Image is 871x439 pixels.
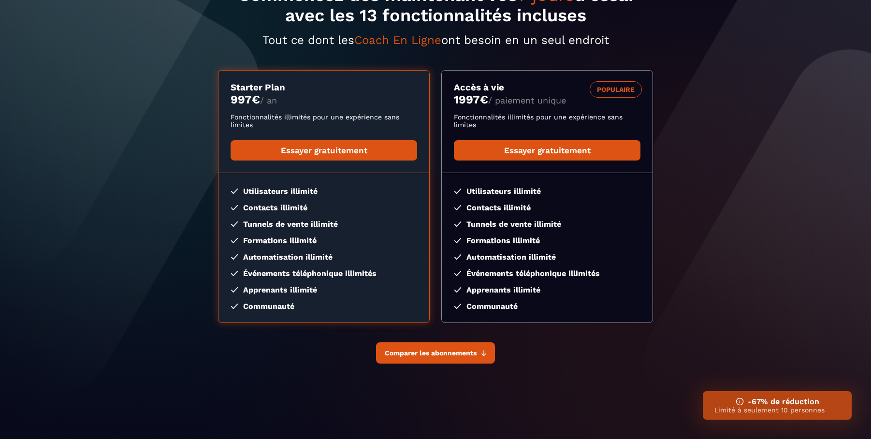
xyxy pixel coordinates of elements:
[590,81,642,98] div: POPULAIRE
[454,302,640,311] li: Communauté
[231,285,417,294] li: Apprenants illimité
[231,82,417,93] h3: Starter Plan
[231,269,417,278] li: Événements téléphonique illimités
[252,93,260,106] currency: €
[454,93,488,106] money: 1997
[385,349,477,357] span: Comparer les abonnements
[231,238,238,243] img: checked
[714,406,840,414] p: Limité à seulement 10 personnes
[231,287,238,293] img: checked
[231,205,238,210] img: checked
[736,397,744,406] img: ifno
[231,304,238,309] img: checked
[454,269,640,278] li: Événements téléphonique illimités
[454,287,462,293] img: checked
[454,271,462,276] img: checked
[231,187,417,196] li: Utilisateurs illimité
[454,82,640,93] h3: Accès à vie
[454,254,462,260] img: checked
[376,342,495,364] button: Comparer les abonnements
[231,93,260,106] money: 997
[454,205,462,210] img: checked
[231,254,238,260] img: checked
[488,95,566,105] span: / paiement unique
[454,219,640,229] li: Tunnels de vente illimité
[231,236,417,245] li: Formations illimité
[231,113,417,129] p: Fonctionnalités illimités pour une expérience sans limites
[260,95,277,105] span: / an
[454,252,640,262] li: Automatisation illimité
[454,189,462,194] img: checked
[231,252,417,262] li: Automatisation illimité
[454,203,640,212] li: Contacts illimité
[454,236,640,245] li: Formations illimité
[454,238,462,243] img: checked
[480,93,488,106] currency: €
[231,302,417,311] li: Communauté
[454,221,462,227] img: checked
[454,187,640,196] li: Utilisateurs illimité
[231,271,238,276] img: checked
[231,140,417,161] a: Essayer gratuitement
[354,33,441,47] span: Coach En Ligne
[454,304,462,309] img: checked
[454,140,640,161] a: Essayer gratuitement
[231,221,238,227] img: checked
[218,33,653,47] p: Tout ce dont les ont besoin en un seul endroit
[454,285,640,294] li: Apprenants illimité
[231,189,238,194] img: checked
[231,219,417,229] li: Tunnels de vente illimité
[231,203,417,212] li: Contacts illimité
[714,397,840,406] h3: -67% de réduction
[454,113,640,129] p: Fonctionnalités illimités pour une expérience sans limites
